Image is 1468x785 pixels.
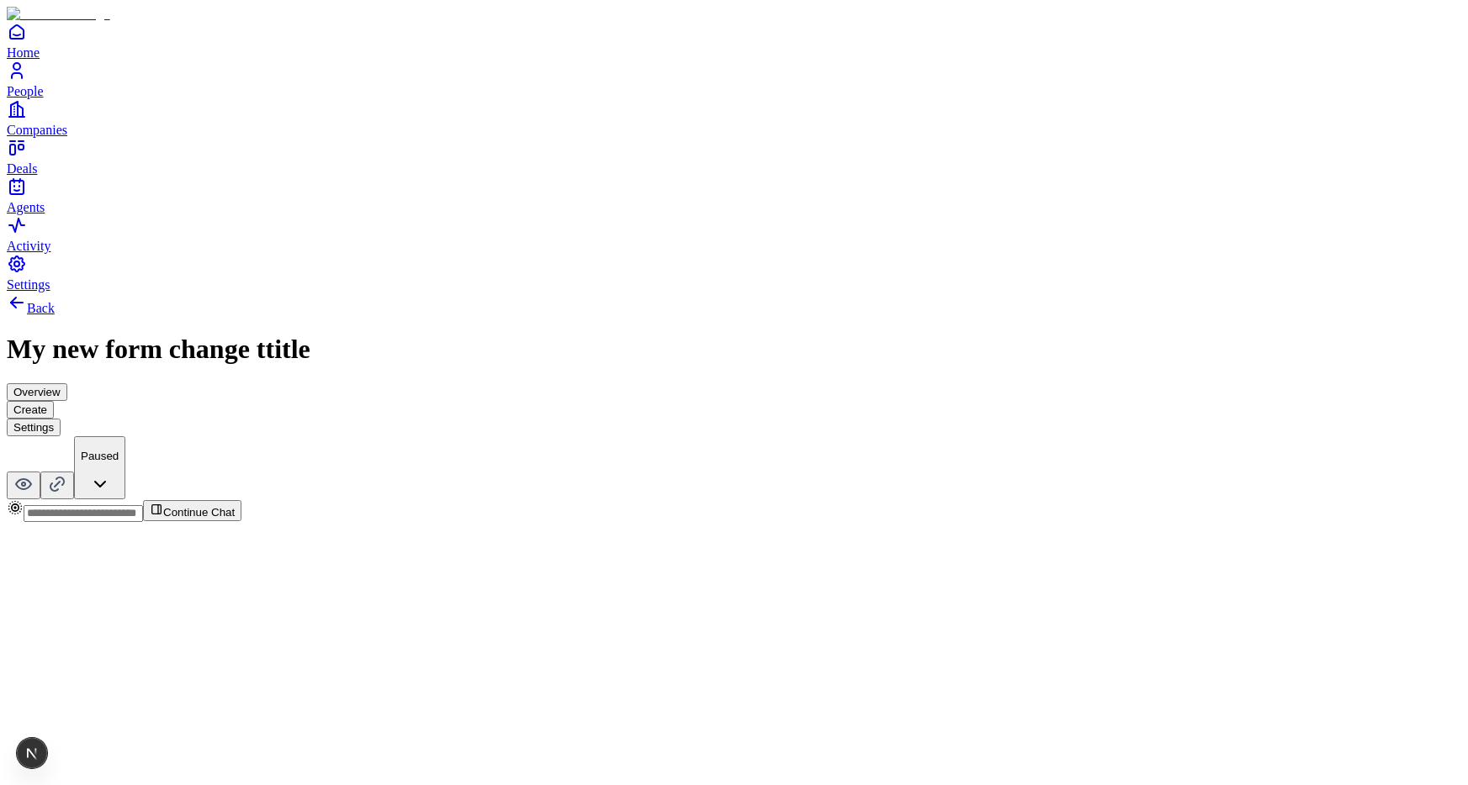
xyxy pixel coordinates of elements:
[7,254,1461,292] a: Settings
[7,99,1461,137] a: Companies
[7,239,50,253] span: Activity
[7,22,1461,60] a: Home
[7,499,1461,522] div: Continue Chat
[7,61,1461,98] a: People
[7,176,1461,214] a: Agents
[7,7,110,22] img: Item Brain Logo
[163,506,235,519] span: Continue Chat
[7,419,61,436] button: Settings
[7,301,55,315] a: Back
[143,500,241,521] button: Continue Chat
[7,334,1461,365] h1: My new form change ttitle
[7,123,67,137] span: Companies
[7,200,45,214] span: Agents
[7,215,1461,253] a: Activity
[7,401,54,419] button: Create
[7,138,1461,176] a: Deals
[7,161,37,176] span: Deals
[7,383,67,401] button: Overview
[7,84,44,98] span: People
[7,277,50,292] span: Settings
[7,45,40,60] span: Home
